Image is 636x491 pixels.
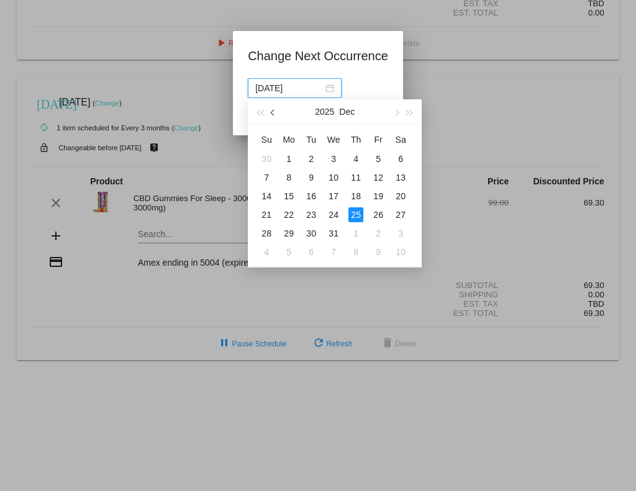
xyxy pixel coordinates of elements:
[322,130,345,150] th: Wed
[255,150,278,168] td: 11/30/2025
[255,130,278,150] th: Sun
[278,205,300,224] td: 12/22/2025
[259,151,274,166] div: 30
[278,224,300,243] td: 12/29/2025
[393,245,408,259] div: 10
[348,226,363,241] div: 1
[278,243,300,261] td: 1/5/2026
[304,170,319,185] div: 9
[259,245,274,259] div: 4
[371,245,386,259] div: 9
[281,245,296,259] div: 5
[345,243,367,261] td: 1/8/2026
[259,170,274,185] div: 7
[389,205,412,224] td: 12/27/2025
[278,187,300,205] td: 12/15/2025
[367,187,389,205] td: 12/19/2025
[339,99,355,124] button: Dec
[259,207,274,222] div: 21
[322,224,345,243] td: 12/31/2025
[367,150,389,168] td: 12/5/2025
[300,150,322,168] td: 12/2/2025
[281,189,296,204] div: 15
[371,189,386,204] div: 19
[389,99,402,124] button: Next month (PageDown)
[304,207,319,222] div: 23
[255,243,278,261] td: 1/4/2026
[393,207,408,222] div: 27
[348,151,363,166] div: 4
[300,130,322,150] th: Tue
[348,245,363,259] div: 8
[345,224,367,243] td: 1/1/2026
[345,150,367,168] td: 12/4/2025
[300,224,322,243] td: 12/30/2025
[248,46,388,66] h1: Change Next Occurrence
[367,205,389,224] td: 12/26/2025
[371,207,386,222] div: 26
[393,189,408,204] div: 20
[278,168,300,187] td: 12/8/2025
[322,168,345,187] td: 12/10/2025
[403,99,417,124] button: Next year (Control + right)
[389,168,412,187] td: 12/13/2025
[281,170,296,185] div: 8
[389,130,412,150] th: Sat
[367,130,389,150] th: Fri
[281,226,296,241] div: 29
[259,189,274,204] div: 14
[278,130,300,150] th: Mon
[345,168,367,187] td: 12/11/2025
[371,170,386,185] div: 12
[326,170,341,185] div: 10
[255,168,278,187] td: 12/7/2025
[345,205,367,224] td: 12/25/2025
[393,170,408,185] div: 13
[326,245,341,259] div: 7
[348,207,363,222] div: 25
[255,187,278,205] td: 12/14/2025
[389,224,412,243] td: 1/3/2026
[255,205,278,224] td: 12/21/2025
[255,224,278,243] td: 12/28/2025
[389,187,412,205] td: 12/20/2025
[371,151,386,166] div: 5
[300,168,322,187] td: 12/9/2025
[278,150,300,168] td: 12/1/2025
[367,168,389,187] td: 12/12/2025
[253,99,266,124] button: Last year (Control + left)
[281,207,296,222] div: 22
[348,170,363,185] div: 11
[300,187,322,205] td: 12/16/2025
[300,243,322,261] td: 1/6/2026
[393,226,408,241] div: 3
[281,151,296,166] div: 1
[326,151,341,166] div: 3
[326,226,341,241] div: 31
[326,189,341,204] div: 17
[259,226,274,241] div: 28
[322,150,345,168] td: 12/3/2025
[315,99,334,124] button: 2025
[322,243,345,261] td: 1/7/2026
[267,99,281,124] button: Previous month (PageUp)
[322,187,345,205] td: 12/17/2025
[304,189,319,204] div: 16
[322,205,345,224] td: 12/24/2025
[304,226,319,241] div: 30
[345,187,367,205] td: 12/18/2025
[367,243,389,261] td: 1/9/2026
[255,81,323,95] input: Select date
[389,150,412,168] td: 12/6/2025
[367,224,389,243] td: 1/2/2026
[345,130,367,150] th: Thu
[300,205,322,224] td: 12/23/2025
[393,151,408,166] div: 6
[348,189,363,204] div: 18
[389,243,412,261] td: 1/10/2026
[304,245,319,259] div: 6
[371,226,386,241] div: 2
[326,207,341,222] div: 24
[304,151,319,166] div: 2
